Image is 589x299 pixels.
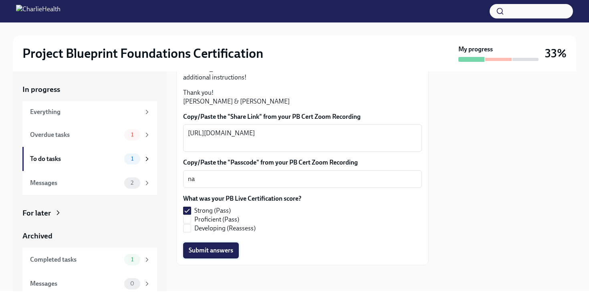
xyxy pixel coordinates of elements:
[22,208,157,218] a: For later
[458,45,493,54] strong: My progress
[194,206,231,215] span: Strong (Pass)
[188,174,417,184] textarea: na
[194,224,256,233] span: Developing (Reassess)
[194,215,239,224] span: Proficient (Pass)
[22,208,51,218] div: For later
[30,255,121,264] div: Completed tasks
[126,180,138,186] span: 2
[22,171,157,195] a: Messages2
[30,279,121,288] div: Messages
[22,147,157,171] a: To do tasks1
[126,256,138,262] span: 1
[30,108,140,116] div: Everything
[125,281,139,287] span: 0
[22,101,157,123] a: Everything
[126,132,138,138] span: 1
[22,84,157,95] a: In progress
[16,5,61,18] img: CharlieHealth
[183,194,301,203] label: What was your PB Live Certification score?
[183,88,422,106] p: Thank you! [PERSON_NAME] & [PERSON_NAME]
[22,272,157,296] a: Messages0
[126,156,138,162] span: 1
[183,158,422,167] label: Copy/Paste the "Passcode" from your PB Cert Zoom Recording
[22,231,157,241] a: Archived
[188,128,417,148] textarea: [URL][DOMAIN_NAME]
[183,242,239,258] button: Submit answers
[22,123,157,147] a: Overdue tasks1
[545,46,567,61] h3: 33%
[30,130,121,139] div: Overdue tasks
[22,248,157,272] a: Completed tasks1
[30,179,121,187] div: Messages
[22,45,263,61] h2: Project Blueprint Foundations Certification
[30,155,121,163] div: To do tasks
[183,112,422,121] label: Copy/Paste the "Share Link" from your PB Cert Zoom Recording
[189,246,233,254] span: Submit answers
